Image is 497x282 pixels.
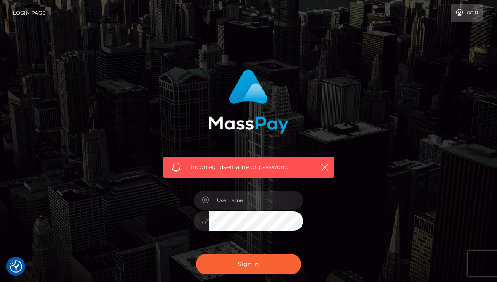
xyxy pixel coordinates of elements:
[10,260,22,273] button: Consent Preferences
[196,254,301,274] button: Sign in
[208,69,289,134] img: MassPay Login
[13,4,45,22] a: Login Page
[451,4,483,22] a: Login
[191,163,311,171] span: Incorrect username or password.
[209,191,303,210] input: Username...
[10,260,22,273] img: Revisit consent button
